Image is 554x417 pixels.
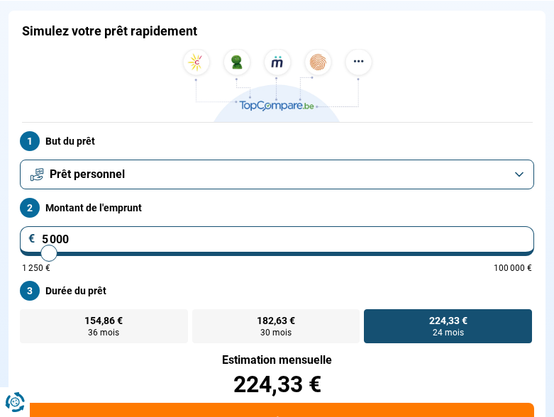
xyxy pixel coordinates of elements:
[22,264,50,272] span: 1 250 €
[178,49,377,122] img: TopCompare.be
[20,198,534,218] label: Montant de l'emprunt
[20,355,534,366] div: Estimation mensuelle
[260,328,292,337] span: 30 mois
[22,23,197,39] h1: Simulez votre prêt rapidement
[429,316,467,326] span: 224,33 €
[20,373,534,396] div: 224,33 €
[88,328,119,337] span: 36 mois
[257,316,295,326] span: 182,63 €
[494,264,532,272] span: 100 000 €
[20,131,534,151] label: But du prêt
[20,281,534,301] label: Durée du prêt
[433,328,464,337] span: 24 mois
[84,316,123,326] span: 154,86 €
[20,160,534,189] button: Prêt personnel
[50,167,125,182] span: Prêt personnel
[28,233,35,245] span: €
